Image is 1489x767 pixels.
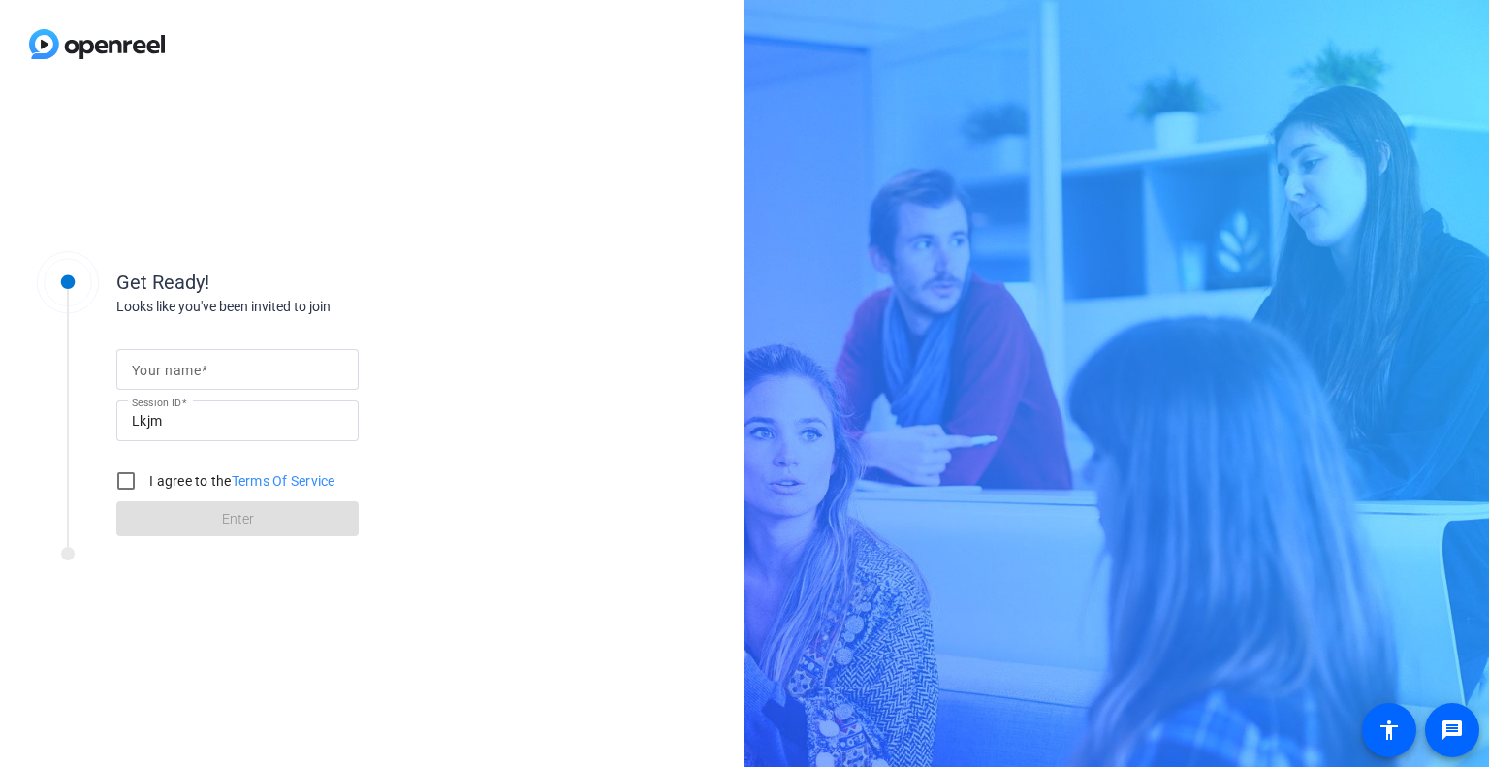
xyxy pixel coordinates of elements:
mat-icon: accessibility [1378,719,1401,742]
mat-icon: message [1441,719,1464,742]
div: Get Ready! [116,268,504,297]
div: Looks like you've been invited to join [116,297,504,317]
mat-label: Your name [132,363,201,378]
label: I agree to the [145,471,335,491]
mat-label: Session ID [132,397,181,408]
a: Terms Of Service [232,473,335,489]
